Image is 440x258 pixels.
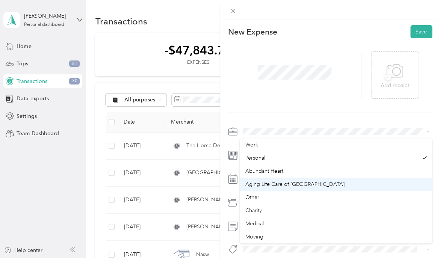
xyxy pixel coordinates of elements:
[381,81,409,90] p: Add receipt
[245,207,262,214] span: Charity
[410,25,432,38] button: Save
[245,234,263,240] span: Moving
[245,220,263,227] span: Medical
[398,216,440,258] iframe: Everlance-gr Chat Button Frame
[245,181,344,187] span: Aging Life Care of [GEOGRAPHIC_DATA]
[228,27,277,37] p: New Expense
[245,194,259,201] span: Other
[385,74,391,80] span: +
[245,155,265,161] span: Personal
[245,168,283,174] span: Abundant Heart
[245,142,258,148] span: Work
